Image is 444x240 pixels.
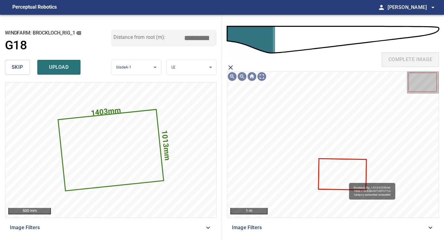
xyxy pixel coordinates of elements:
span: arrow_drop_down [429,4,437,11]
text: 1403mm [90,106,121,118]
div: bladeA-1 [111,60,161,75]
button: copy message details [75,30,82,36]
img: Toggle full page [257,72,267,81]
a: G18 [5,38,111,53]
span: close matching imageResolution: [227,64,234,71]
span: person [378,4,385,11]
button: skip [5,60,30,75]
h2: windfarm: Brockloch_Rig_1 [5,30,111,36]
span: Image Filters [232,224,427,231]
img: Zoom out [237,72,247,81]
span: upload [44,63,74,72]
div: LE [166,60,216,75]
label: Distance from root (m): [113,35,165,40]
text: 1013mm [160,130,172,161]
img: Go home [247,72,257,81]
img: Zoom in [227,72,237,81]
div: Image Filters [5,220,217,235]
span: [PERSON_NAME] [388,3,437,12]
button: upload [37,60,80,75]
span: LE [171,65,175,69]
h1: G18 [5,38,27,53]
span: Brockloch_Rig_1/G18/0255bfa0-7856-11f0-838e-fd72307c77c3 [351,186,394,193]
span: Category unclassified unclassified [354,193,391,196]
span: skip [12,63,23,72]
span: bladeA-1 [116,65,131,69]
button: [PERSON_NAME] [385,1,437,14]
div: Image Filters [227,220,439,235]
span: Image Filters [10,224,204,231]
figcaption: Perceptual Robotics [12,2,57,12]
